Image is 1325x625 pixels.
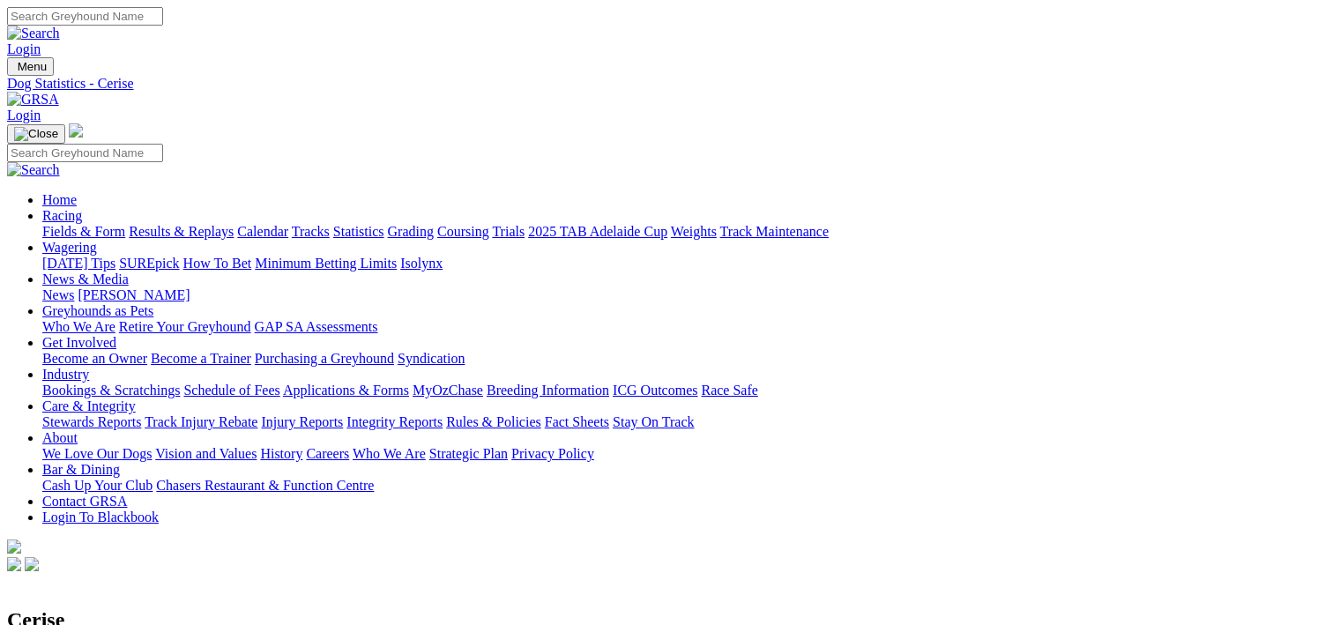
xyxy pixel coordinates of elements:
[7,26,60,41] img: Search
[42,414,141,429] a: Stewards Reports
[446,414,541,429] a: Rules & Policies
[42,319,1318,335] div: Greyhounds as Pets
[42,240,97,255] a: Wagering
[671,224,717,239] a: Weights
[151,351,251,366] a: Become a Trainer
[42,494,127,509] a: Contact GRSA
[42,208,82,223] a: Racing
[7,41,41,56] a: Login
[129,224,234,239] a: Results & Replays
[183,383,279,398] a: Schedule of Fees
[306,446,349,461] a: Careers
[42,478,153,493] a: Cash Up Your Club
[42,446,152,461] a: We Love Our Dogs
[69,123,83,138] img: logo-grsa-white.png
[283,383,409,398] a: Applications & Forms
[346,414,443,429] a: Integrity Reports
[78,287,190,302] a: [PERSON_NAME]
[42,398,136,413] a: Care & Integrity
[119,319,251,334] a: Retire Your Greyhound
[42,335,116,350] a: Get Involved
[42,478,1318,494] div: Bar & Dining
[42,510,159,525] a: Login To Blackbook
[156,478,374,493] a: Chasers Restaurant & Function Centre
[42,287,1318,303] div: News & Media
[42,192,77,207] a: Home
[42,414,1318,430] div: Care & Integrity
[14,127,58,141] img: Close
[18,60,47,73] span: Menu
[613,414,694,429] a: Stay On Track
[333,224,384,239] a: Statistics
[42,224,1318,240] div: Racing
[353,446,426,461] a: Who We Are
[42,256,1318,272] div: Wagering
[255,256,397,271] a: Minimum Betting Limits
[398,351,465,366] a: Syndication
[255,351,394,366] a: Purchasing a Greyhound
[260,446,302,461] a: History
[7,557,21,571] img: facebook.svg
[701,383,757,398] a: Race Safe
[42,287,74,302] a: News
[183,256,252,271] a: How To Bet
[261,414,343,429] a: Injury Reports
[429,446,508,461] a: Strategic Plan
[7,144,163,162] input: Search
[292,224,330,239] a: Tracks
[7,124,65,144] button: Toggle navigation
[255,319,378,334] a: GAP SA Assessments
[145,414,257,429] a: Track Injury Rebate
[42,462,120,477] a: Bar & Dining
[545,414,609,429] a: Fact Sheets
[511,446,594,461] a: Privacy Policy
[42,430,78,445] a: About
[528,224,667,239] a: 2025 TAB Adelaide Cup
[492,224,525,239] a: Trials
[437,224,489,239] a: Coursing
[487,383,609,398] a: Breeding Information
[42,351,147,366] a: Become an Owner
[7,76,1318,92] a: Dog Statistics - Cerise
[7,7,163,26] input: Search
[25,557,39,571] img: twitter.svg
[7,108,41,123] a: Login
[42,383,1318,398] div: Industry
[42,351,1318,367] div: Get Involved
[119,256,179,271] a: SUREpick
[42,383,180,398] a: Bookings & Scratchings
[42,224,125,239] a: Fields & Form
[613,383,697,398] a: ICG Outcomes
[388,224,434,239] a: Grading
[155,446,257,461] a: Vision and Values
[42,367,89,382] a: Industry
[7,92,59,108] img: GRSA
[720,224,829,239] a: Track Maintenance
[42,256,115,271] a: [DATE] Tips
[42,272,129,286] a: News & Media
[400,256,443,271] a: Isolynx
[42,446,1318,462] div: About
[42,319,115,334] a: Who We Are
[7,539,21,554] img: logo-grsa-white.png
[7,162,60,178] img: Search
[42,303,153,318] a: Greyhounds as Pets
[7,57,54,76] button: Toggle navigation
[413,383,483,398] a: MyOzChase
[237,224,288,239] a: Calendar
